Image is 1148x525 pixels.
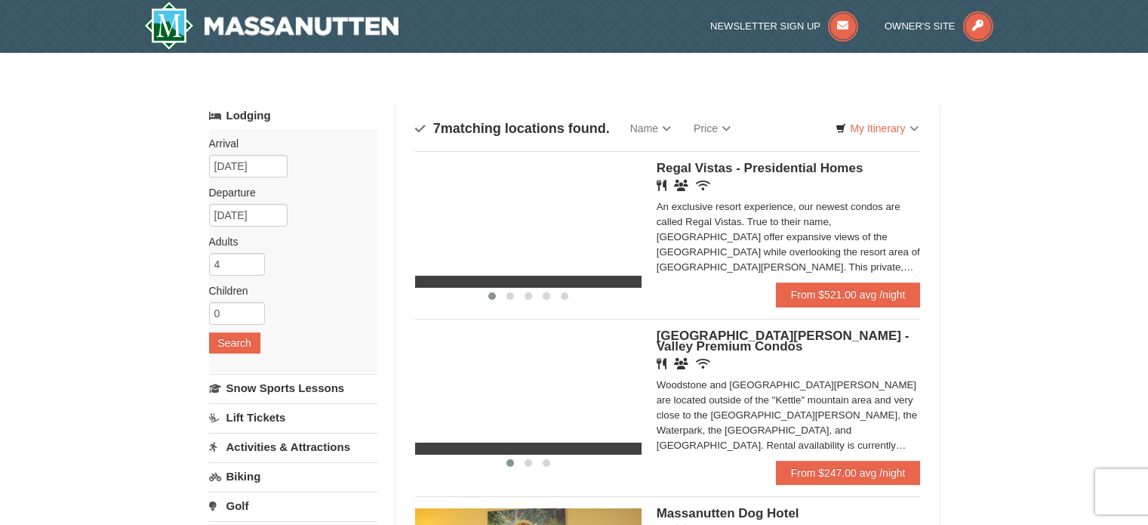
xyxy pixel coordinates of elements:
label: Departure [209,185,366,200]
i: Restaurant [657,358,666,369]
a: My Itinerary [826,117,928,140]
a: From $521.00 avg /night [776,283,921,307]
label: Arrival [209,136,366,151]
i: Wireless Internet (free) [696,180,710,191]
span: Newsletter Sign Up [710,20,820,32]
a: Massanutten Resort [144,2,399,50]
i: Restaurant [657,180,666,191]
a: Activities & Attractions [209,433,377,461]
img: Massanutten Resort Logo [144,2,399,50]
a: Lift Tickets [209,403,377,431]
a: Newsletter Sign Up [710,20,858,32]
a: Owner's Site [885,20,993,32]
a: Lodging [209,102,377,129]
div: An exclusive resort experience, our newest condos are called Regal Vistas. True to their name, [G... [657,199,921,275]
div: Woodstone and [GEOGRAPHIC_DATA][PERSON_NAME] are located outside of the "Kettle" mountain area an... [657,378,921,453]
a: Name [619,113,682,144]
a: Price [682,113,742,144]
button: Search [209,332,260,354]
span: Regal Vistas - Presidential Homes [657,161,863,175]
span: [GEOGRAPHIC_DATA][PERSON_NAME] - Valley Premium Condos [657,329,909,354]
a: Golf [209,492,377,520]
label: Children [209,283,366,298]
a: From $247.00 avg /night [776,461,921,485]
label: Adults [209,234,366,249]
i: Banquet Facilities [674,358,688,369]
i: Wireless Internet (free) [696,358,710,369]
a: Snow Sports Lessons [209,374,377,402]
span: Owner's Site [885,20,956,32]
a: Biking [209,462,377,490]
i: Banquet Facilities [674,180,688,191]
span: Massanutten Dog Hotel [657,506,799,520]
